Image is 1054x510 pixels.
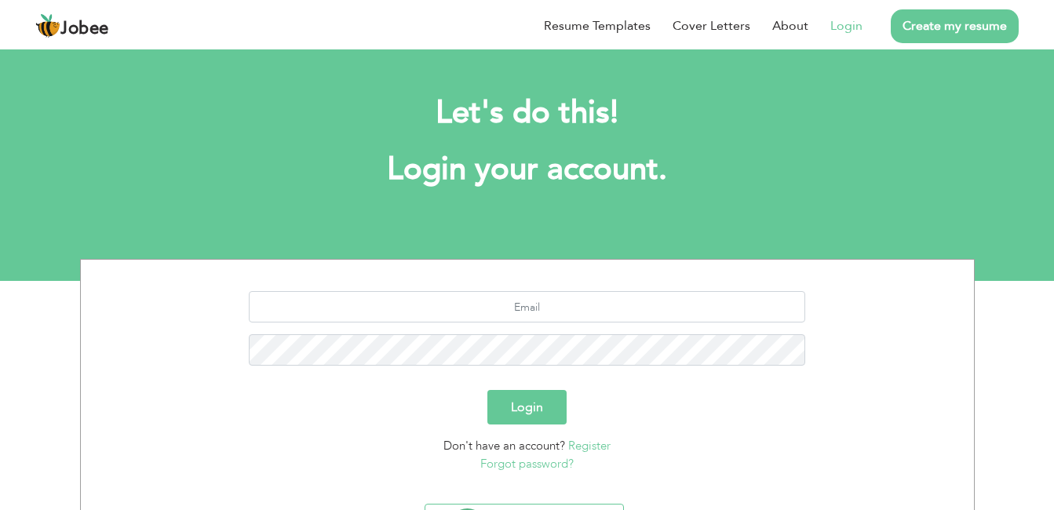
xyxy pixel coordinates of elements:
[673,16,750,35] a: Cover Letters
[830,16,863,35] a: Login
[35,13,109,38] a: Jobee
[544,16,651,35] a: Resume Templates
[772,16,808,35] a: About
[480,456,574,472] a: Forgot password?
[891,9,1019,43] a: Create my resume
[443,438,565,454] span: Don't have an account?
[249,291,805,322] input: Email
[104,149,951,190] h1: Login your account.
[487,390,567,424] button: Login
[568,438,611,454] a: Register
[60,20,109,38] span: Jobee
[104,93,951,133] h2: Let's do this!
[35,13,60,38] img: jobee.io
